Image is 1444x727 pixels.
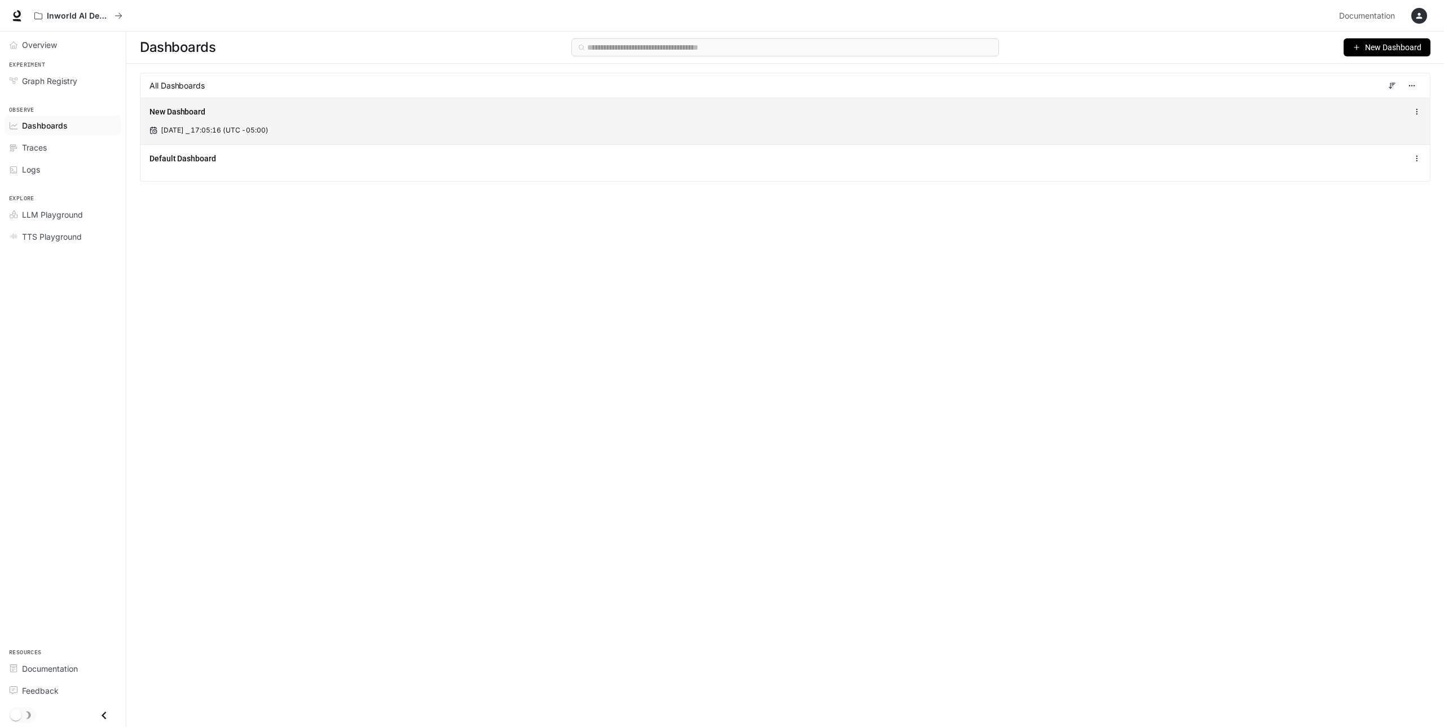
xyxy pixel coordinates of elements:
span: Documentation [22,663,78,675]
span: [DATE] ⎯ 17:05:16 (UTC -05:00) [161,125,268,135]
span: Dark mode toggle [10,708,21,721]
button: Close drawer [91,704,117,727]
a: LLM Playground [5,205,121,224]
a: Graph Registry [5,71,121,91]
button: All workspaces [29,5,127,27]
span: New Dashboard [1365,41,1421,54]
span: Traces [22,142,47,153]
a: Feedback [5,681,121,700]
span: Overview [22,39,57,51]
span: Documentation [1339,9,1395,23]
a: Overview [5,35,121,55]
a: Documentation [5,659,121,678]
button: New Dashboard [1344,38,1430,56]
a: TTS Playground [5,227,121,246]
span: Graph Registry [22,75,77,87]
a: New Dashboard [149,106,205,117]
span: Dashboards [22,120,68,131]
span: TTS Playground [22,231,82,243]
span: Dashboards [140,36,215,59]
span: Feedback [22,685,59,697]
a: Documentation [1335,5,1403,27]
a: Dashboards [5,116,121,135]
p: Inworld AI Demos [47,11,110,21]
span: All Dashboards [149,80,205,91]
span: LLM Playground [22,209,83,221]
a: Default Dashboard [149,153,216,164]
a: Traces [5,138,121,157]
a: Logs [5,160,121,179]
span: Logs [22,164,40,175]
